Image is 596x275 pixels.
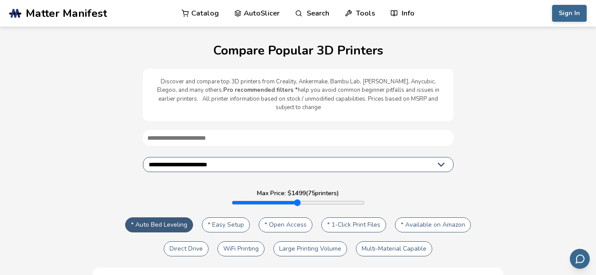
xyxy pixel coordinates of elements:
[152,78,445,112] p: Discover and compare top 3D printers from Creality, Ankermake, Bambu Lab, [PERSON_NAME], Anycubic...
[125,217,193,232] button: * Auto Bed Leveling
[259,217,312,232] button: * Open Access
[356,241,432,256] button: Multi-Material Capable
[570,249,590,269] button: Send feedback via email
[321,217,386,232] button: * 1-Click Print Files
[395,217,471,232] button: * Available on Amazon
[26,7,107,20] span: Matter Manifest
[164,241,209,256] button: Direct Drive
[552,5,587,22] button: Sign In
[9,44,587,58] h1: Compare Popular 3D Printers
[223,86,298,94] b: Pro recommended filters *
[202,217,250,232] button: * Easy Setup
[217,241,264,256] button: WiFi Printing
[257,190,339,197] label: Max Price: $ 1499 ( 75 printers)
[273,241,347,256] button: Large Printing Volume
